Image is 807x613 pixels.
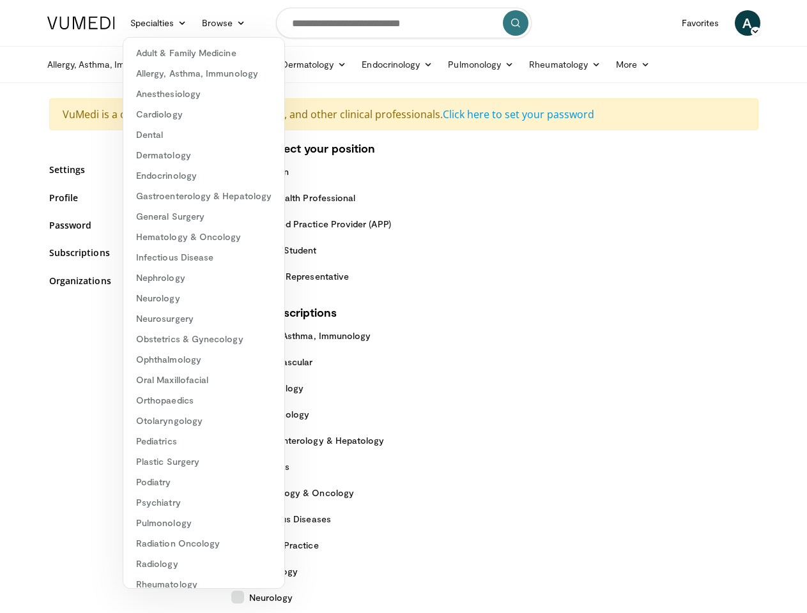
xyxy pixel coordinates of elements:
a: Podiatry [123,472,284,492]
a: Obstetrics & Gynecology [123,329,284,349]
a: Click here to set your password [443,107,594,121]
a: Specialties [123,10,195,36]
span: Hematology & Oncology [249,486,354,499]
a: Radiology [123,554,284,574]
a: General Surgery [123,206,284,227]
a: Dermatology [274,52,355,77]
a: Ophthalmology [123,349,284,370]
a: Plastic Surgery [123,451,284,472]
a: Rheumatology [521,52,608,77]
a: Pediatrics [123,431,284,451]
a: Neurosurgery [123,308,284,329]
a: Oral Maxillofacial [123,370,284,390]
span: Allied Health Professional [249,191,356,204]
a: More [608,52,657,77]
a: Endocrinology [123,165,284,186]
a: Favorites [674,10,727,36]
a: Infectious Disease [123,247,284,268]
a: Orthopaedics [123,390,284,411]
div: Specialties [123,37,285,589]
span: Gastroenterology & Hepatology [249,434,385,447]
span: Infectious Diseases [249,512,331,526]
a: Organizations [49,274,212,287]
a: Radiation Oncology [123,533,284,554]
img: VuMedi Logo [47,17,115,29]
a: Endocrinology [354,52,440,77]
a: Otolaryngology [123,411,284,431]
span: Allergy, Asthma, Immunology [249,329,371,342]
a: Gastroenterology & Hepatology [123,186,284,206]
a: Cardiology [123,104,284,125]
a: Subscriptions [49,246,212,259]
a: Allergy, Asthma, Immunology [123,63,284,84]
a: Dermatology [123,145,284,165]
a: Settings [49,163,212,176]
a: Hematology & Oncology [123,227,284,247]
a: A [735,10,760,36]
span: Advanced Practice Provider (APP) [249,217,391,231]
a: Neurology [123,288,284,308]
span: Industry Representative [249,269,350,283]
a: Psychiatry [123,492,284,513]
a: Pulmonology [440,52,521,77]
a: Nephrology [123,268,284,288]
a: Profile [49,191,212,204]
a: Pulmonology [123,513,284,533]
a: Adult & Family Medicine [123,43,284,63]
strong: Please select your position [231,141,375,155]
a: Allergy, Asthma, Immunology [40,52,185,77]
a: Browse [194,10,253,36]
a: Anesthesiology [123,84,284,104]
a: Dental [123,125,284,145]
input: Search topics, interventions [276,8,532,38]
a: Rheumatology [123,574,284,594]
div: VuMedi is a community of physicians, dentists, and other clinical professionals. [49,98,758,130]
span: Neurology [249,591,293,604]
a: Password [49,218,212,232]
